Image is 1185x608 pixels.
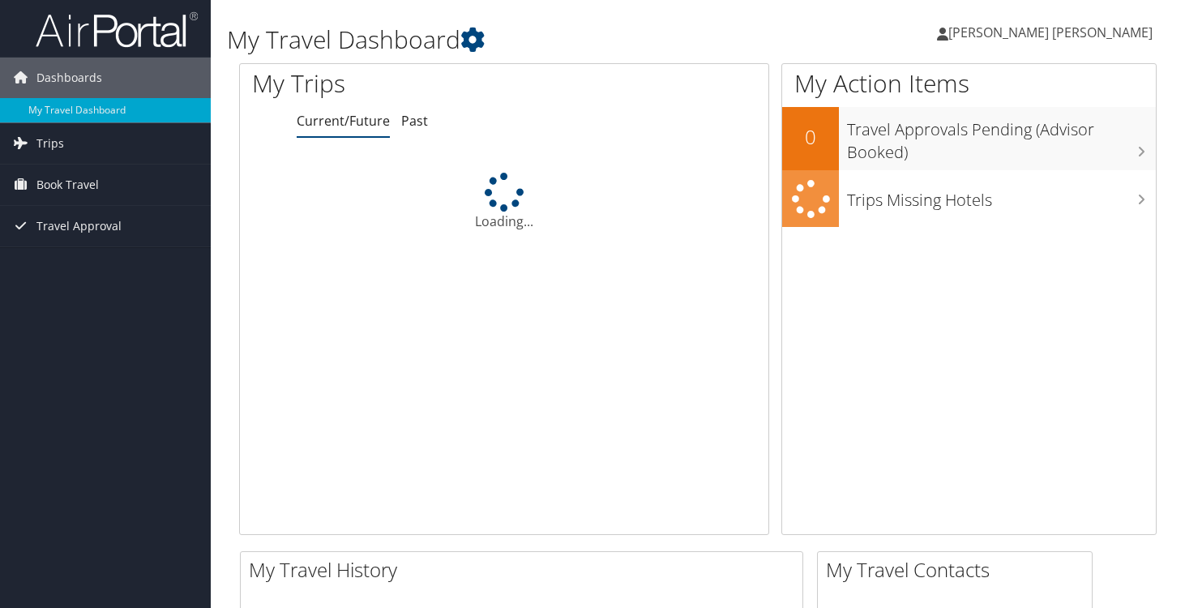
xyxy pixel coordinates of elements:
span: Travel Approval [36,206,122,246]
span: Dashboards [36,58,102,98]
span: [PERSON_NAME] [PERSON_NAME] [948,24,1153,41]
h2: My Travel History [249,556,802,584]
a: Past [401,112,428,130]
span: Book Travel [36,165,99,205]
a: Current/Future [297,112,390,130]
h3: Travel Approvals Pending (Advisor Booked) [847,110,1156,164]
img: airportal-logo.png [36,11,198,49]
h2: 0 [782,123,839,151]
h2: My Travel Contacts [826,556,1092,584]
h1: My Action Items [782,66,1156,101]
a: [PERSON_NAME] [PERSON_NAME] [937,8,1169,57]
a: Trips Missing Hotels [782,170,1156,228]
div: Loading... [240,173,768,231]
a: 0Travel Approvals Pending (Advisor Booked) [782,107,1156,169]
h1: My Travel Dashboard [227,23,855,57]
h3: Trips Missing Hotels [847,181,1156,212]
span: Trips [36,123,64,164]
h1: My Trips [252,66,536,101]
